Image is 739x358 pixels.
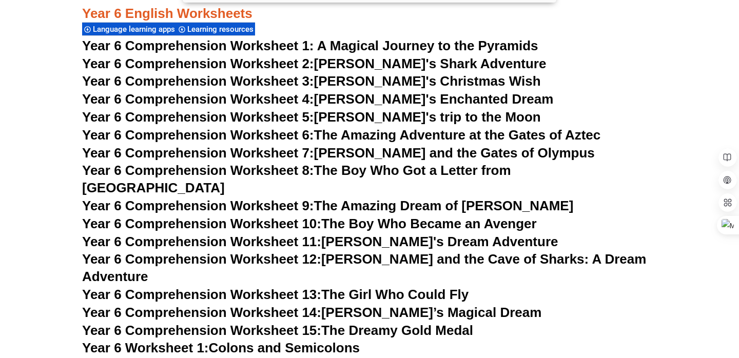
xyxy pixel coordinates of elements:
[82,127,314,143] span: Year 6 Comprehension Worksheet 6:
[82,91,314,107] span: Year 6 Comprehension Worksheet 4:
[82,340,360,355] a: Year 6 Worksheet 1:Colons and Semicolons
[563,242,739,358] iframe: Chat Widget
[82,73,314,89] span: Year 6 Comprehension Worksheet 3:
[82,323,321,338] span: Year 6 Comprehension Worksheet 15:
[82,198,314,213] span: Year 6 Comprehension Worksheet 9:
[82,198,573,213] a: Year 6 Comprehension Worksheet 9:The Amazing Dream of [PERSON_NAME]
[187,25,257,34] span: Learning resources
[82,109,541,125] a: Year 6 Comprehension Worksheet 5:[PERSON_NAME]'s trip to the Moon
[82,305,541,320] a: Year 6 Comprehension Worksheet 14:[PERSON_NAME]’s Magical Dream
[82,127,600,143] a: Year 6 Comprehension Worksheet 6:The Amazing Adventure at the Gates of Aztec
[82,56,314,71] span: Year 6 Comprehension Worksheet 2:
[82,145,314,161] span: Year 6 Comprehension Worksheet 7:
[82,56,546,71] a: Year 6 Comprehension Worksheet 2:[PERSON_NAME]'s Shark Adventure
[82,163,314,178] span: Year 6 Comprehension Worksheet 8:
[82,216,321,231] span: Year 6 Comprehension Worksheet 10:
[82,216,537,231] a: Year 6 Comprehension Worksheet 10:The Boy Who Became an Avenger
[82,163,511,195] a: Year 6 Comprehension Worksheet 8:The Boy Who Got a Letter from [GEOGRAPHIC_DATA]
[82,145,595,161] a: Year 6 Comprehension Worksheet 7:[PERSON_NAME] and the Gates of Olympus
[93,25,178,34] span: Language learning apps
[177,22,255,36] div: Learning resources
[82,305,321,320] span: Year 6 Comprehension Worksheet 14:
[82,234,321,249] span: Year 6 Comprehension Worksheet 11:
[82,22,177,36] div: Language learning apps
[82,109,314,125] span: Year 6 Comprehension Worksheet 5:
[82,251,646,284] a: Year 6 Comprehension Worksheet 12:[PERSON_NAME] and the Cave of Sharks: A Dream Adventure
[82,38,538,53] a: Year 6 Comprehension Worksheet 1: A Magical Journey to the Pyramids
[82,340,209,355] span: Year 6 Worksheet 1:
[82,73,541,89] a: Year 6 Comprehension Worksheet 3:[PERSON_NAME]'s Christmas Wish
[82,287,321,302] span: Year 6 Comprehension Worksheet 13:
[82,234,558,249] a: Year 6 Comprehension Worksheet 11:[PERSON_NAME]'s Dream Adventure
[82,91,553,107] a: Year 6 Comprehension Worksheet 4:[PERSON_NAME]'s Enchanted Dream
[82,323,473,338] a: Year 6 Comprehension Worksheet 15:The Dreamy Gold Medal
[82,251,321,267] span: Year 6 Comprehension Worksheet 12:
[82,287,469,302] a: Year 6 Comprehension Worksheet 13:The Girl Who Could Fly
